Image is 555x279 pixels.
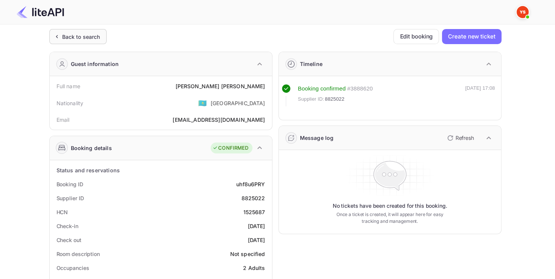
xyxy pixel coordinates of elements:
[517,6,529,18] img: Yandex Support
[71,144,112,152] div: Booking details
[62,33,100,41] div: Back to search
[57,82,80,90] div: Full name
[57,116,70,124] div: Email
[198,96,207,110] span: United States
[71,60,119,68] div: Guest information
[443,132,477,144] button: Refresh
[325,95,344,103] span: 8825022
[248,236,265,244] div: [DATE]
[300,60,323,68] div: Timeline
[298,95,324,103] span: Supplier ID:
[300,134,334,142] div: Message log
[57,99,84,107] div: Nationality
[248,222,265,230] div: [DATE]
[298,84,346,93] div: Booking confirmed
[57,180,83,188] div: Booking ID
[236,180,265,188] div: uhf8u6PRY
[442,29,501,44] button: Create new ticket
[173,116,265,124] div: [EMAIL_ADDRESS][DOMAIN_NAME]
[347,84,373,93] div: # 3888620
[213,144,248,152] div: CONFIRMED
[17,6,64,18] img: LiteAPI Logo
[333,202,447,210] p: No tickets have been created for this booking.
[57,222,78,230] div: Check-in
[211,99,265,107] div: [GEOGRAPHIC_DATA]
[57,264,89,272] div: Occupancies
[465,84,495,106] div: [DATE] 17:08
[57,236,81,244] div: Check out
[393,29,439,44] button: Edit booking
[57,208,68,216] div: HCN
[230,250,265,258] div: Not specified
[330,211,450,225] p: Once a ticket is created, it will appear here for easy tracking and management.
[241,194,265,202] div: 8825022
[57,250,100,258] div: Room description
[243,208,265,216] div: 1525687
[57,194,84,202] div: Supplier ID
[243,264,265,272] div: 2 Adults
[57,166,120,174] div: Status and reservations
[175,82,265,90] div: [PERSON_NAME] [PERSON_NAME]
[456,134,474,142] p: Refresh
